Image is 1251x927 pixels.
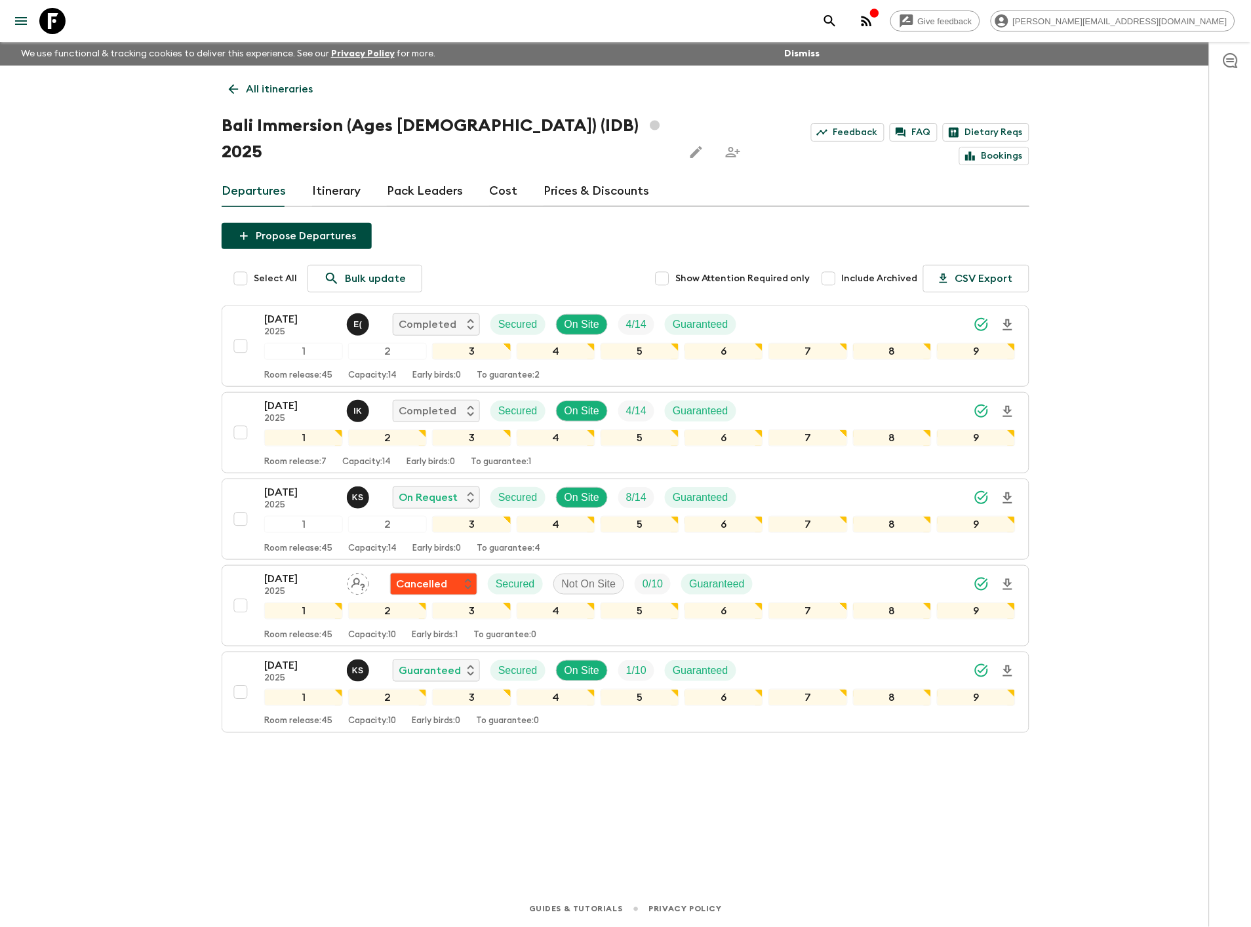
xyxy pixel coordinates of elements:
[853,602,932,620] div: 8
[16,42,441,66] p: We use functional & tracking cookies to deliver this experience. See our for more.
[565,490,599,505] p: On Site
[412,717,460,727] p: Early birds: 0
[959,147,1029,165] a: Bookings
[264,630,332,641] p: Room release: 45
[264,414,336,424] p: 2025
[768,516,847,533] div: 7
[853,343,932,360] div: 8
[264,500,336,511] p: 2025
[498,490,538,505] p: Secured
[720,139,746,165] span: Share this itinerary
[618,487,654,508] div: Trip Fill
[348,429,427,446] div: 2
[601,602,679,620] div: 5
[853,516,932,533] div: 8
[673,490,728,505] p: Guaranteed
[853,689,932,706] div: 8
[1000,577,1016,593] svg: Download Onboarding
[626,403,646,419] p: 4 / 14
[399,317,456,332] p: Completed
[348,630,396,641] p: Capacity: 10
[264,602,343,620] div: 1
[923,265,1029,292] button: CSV Export
[562,576,616,592] p: Not On Site
[517,516,595,533] div: 4
[601,343,679,360] div: 5
[974,403,989,419] svg: Synced Successfully
[811,123,884,142] a: Feedback
[626,317,646,332] p: 4 / 14
[476,717,539,727] p: To guarantee: 0
[490,487,546,508] div: Secured
[618,660,654,681] div: Trip Fill
[432,343,511,360] div: 3
[471,457,531,467] p: To guarantee: 1
[565,663,599,679] p: On Site
[685,689,763,706] div: 6
[556,487,608,508] div: On Site
[348,689,427,706] div: 2
[683,139,709,165] button: Edit this itinerary
[347,660,372,682] button: KS
[477,370,540,381] p: To guarantee: 2
[974,663,989,679] svg: Synced Successfully
[347,404,372,414] span: I Komang Purnayasa
[387,176,463,207] a: Pack Leaders
[565,317,599,332] p: On Site
[222,565,1029,646] button: [DATE]2025Assign pack leaderFlash Pack cancellationSecuredNot On SiteTrip FillGuaranteed123456789...
[264,484,336,500] p: [DATE]
[517,429,595,446] div: 4
[308,265,422,292] a: Bulk update
[407,457,455,467] p: Early birds: 0
[490,314,546,335] div: Secured
[853,429,932,446] div: 8
[937,689,1016,706] div: 9
[685,343,763,360] div: 6
[842,272,918,285] span: Include Archived
[399,490,458,505] p: On Request
[264,717,332,727] p: Room release: 45
[673,317,728,332] p: Guaranteed
[264,543,332,554] p: Room release: 45
[264,457,327,467] p: Room release: 7
[347,490,372,501] span: Ketut Sunarka
[498,403,538,419] p: Secured
[556,401,608,422] div: On Site
[264,673,336,684] p: 2025
[991,10,1235,31] div: [PERSON_NAME][EMAIL_ADDRESS][DOMAIN_NAME]
[890,123,938,142] a: FAQ
[649,902,722,917] a: Privacy Policy
[264,311,336,327] p: [DATE]
[1000,663,1016,679] svg: Download Onboarding
[264,398,336,414] p: [DATE]
[412,630,458,641] p: Early birds: 1
[626,490,646,505] p: 8 / 14
[601,429,679,446] div: 5
[264,587,336,597] p: 2025
[222,176,286,207] a: Departures
[222,479,1029,560] button: [DATE]2025Ketut SunarkaOn RequestSecuredOn SiteTrip FillGuaranteed123456789Room release:45Capacit...
[768,689,847,706] div: 7
[517,343,595,360] div: 4
[432,602,511,620] div: 3
[348,370,397,381] p: Capacity: 14
[264,429,343,446] div: 1
[432,429,511,446] div: 3
[489,176,517,207] a: Cost
[348,516,427,533] div: 2
[222,306,1029,387] button: [DATE]2025England (Made) Agus EnglandianCompletedSecuredOn SiteTrip FillGuaranteed123456789Room r...
[490,660,546,681] div: Secured
[222,76,320,102] a: All itineraries
[473,630,536,641] p: To guarantee: 0
[399,663,461,679] p: Guaranteed
[1000,490,1016,506] svg: Download Onboarding
[544,176,649,207] a: Prices & Discounts
[768,602,847,620] div: 7
[254,272,297,285] span: Select All
[352,665,364,676] p: K S
[618,401,654,422] div: Trip Fill
[937,343,1016,360] div: 9
[1006,16,1235,26] span: [PERSON_NAME][EMAIL_ADDRESS][DOMAIN_NAME]
[635,574,671,595] div: Trip Fill
[399,403,456,419] p: Completed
